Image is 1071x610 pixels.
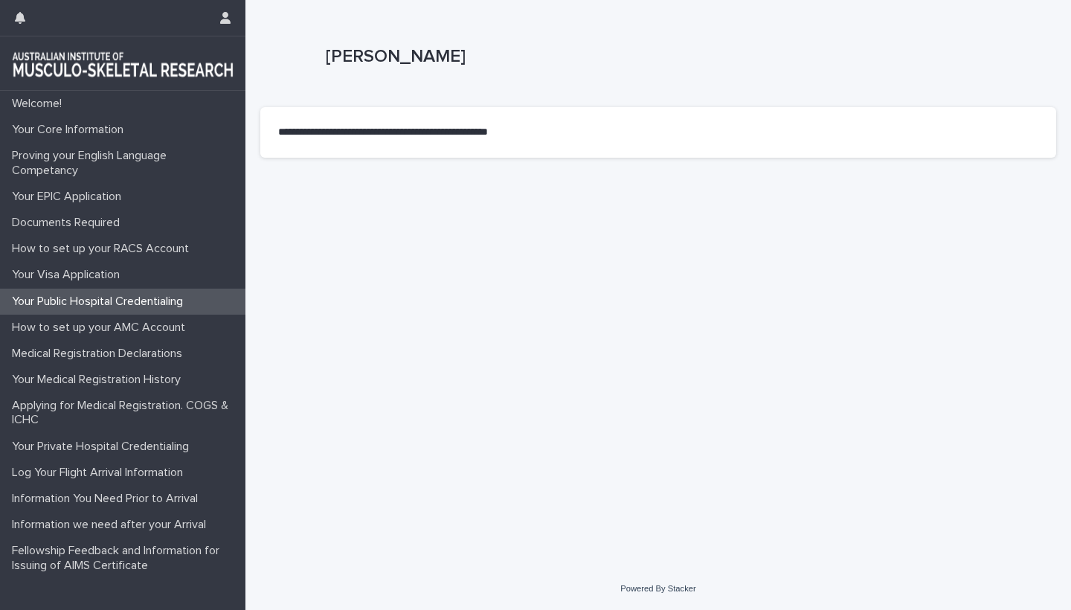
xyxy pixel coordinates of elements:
[6,373,193,387] p: Your Medical Registration History
[6,399,245,427] p: Applying for Medical Registration. COGS & ICHC
[6,216,132,230] p: Documents Required
[6,492,210,506] p: Information You Need Prior to Arrival
[6,295,195,309] p: Your Public Hospital Credentialing
[6,149,245,177] p: Proving your English Language Competancy
[6,321,197,335] p: How to set up your AMC Account
[6,123,135,137] p: Your Core Information
[6,97,74,111] p: Welcome!
[620,584,695,593] a: Powered By Stacker
[6,347,194,361] p: Medical Registration Declarations
[6,518,218,532] p: Information we need after your Arrival
[6,544,245,572] p: Fellowship Feedback and Information for Issuing of AIMS Certificate
[6,268,132,282] p: Your Visa Application
[12,48,234,78] img: 1xcjEmqDTcmQhduivVBy
[6,242,201,256] p: How to set up your RACS Account
[326,46,1050,68] p: [PERSON_NAME]
[6,440,201,454] p: Your Private Hospital Credentialing
[6,190,133,204] p: Your EPIC Application
[6,466,195,480] p: Log Your Flight Arrival Information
